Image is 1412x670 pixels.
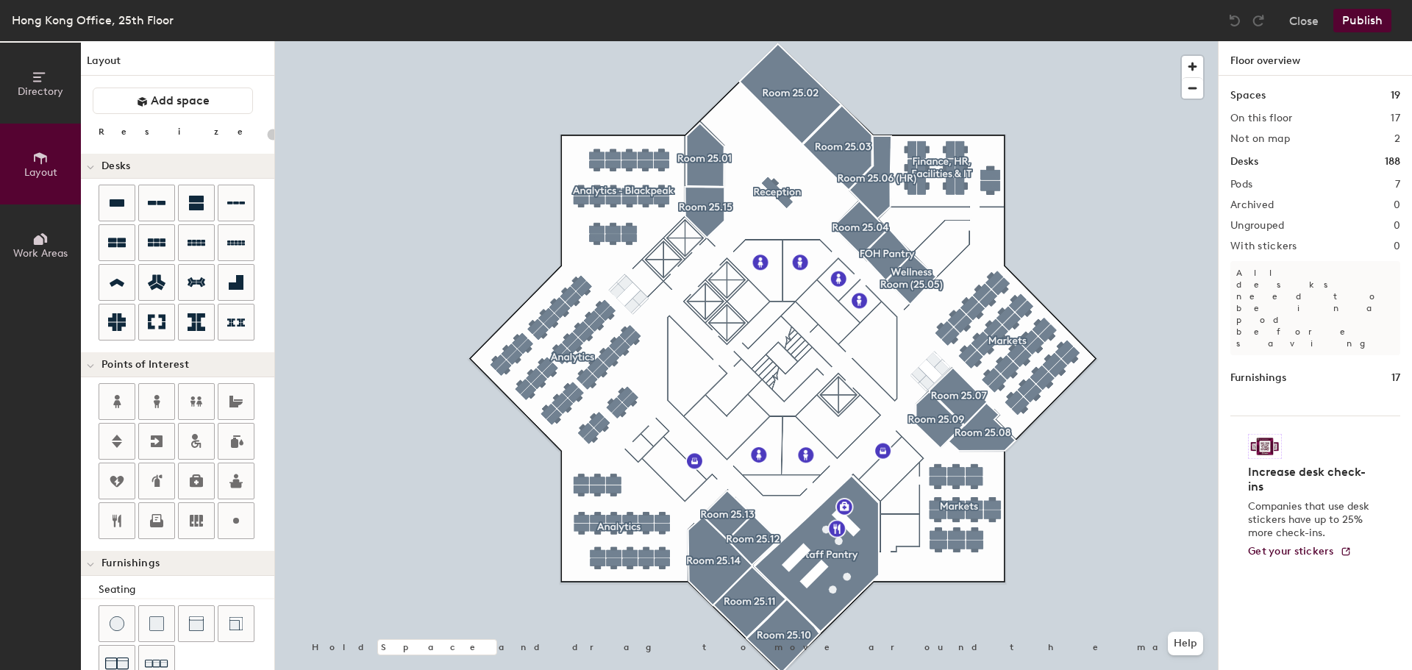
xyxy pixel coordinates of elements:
button: Close [1289,9,1319,32]
p: Companies that use desk stickers have up to 25% more check-ins. [1248,500,1374,540]
img: Sticker logo [1248,434,1282,459]
p: All desks need to be in a pod before saving [1230,261,1400,355]
button: Couch (corner) [218,605,254,642]
h4: Increase desk check-ins [1248,465,1374,494]
h2: 0 [1394,240,1400,252]
h2: 2 [1394,133,1400,145]
h2: Ungrouped [1230,220,1285,232]
h2: Pods [1230,179,1252,190]
span: Furnishings [101,557,160,569]
h2: 7 [1395,179,1400,190]
img: Couch (corner) [229,616,243,631]
div: Hong Kong Office, 25th Floor [12,11,174,29]
h1: Desks [1230,154,1258,170]
h1: Floor overview [1219,41,1412,76]
h2: On this floor [1230,113,1293,124]
a: Get your stickers [1248,546,1352,558]
button: Help [1168,632,1203,655]
h2: Archived [1230,199,1274,211]
h1: 19 [1391,88,1400,104]
h2: 0 [1394,199,1400,211]
button: Stool [99,605,135,642]
div: Seating [99,582,274,598]
div: Resize [99,126,261,138]
h2: Not on map [1230,133,1290,145]
h1: 188 [1385,154,1400,170]
button: Couch (middle) [178,605,215,642]
h2: 17 [1391,113,1400,124]
button: Publish [1333,9,1391,32]
img: Cushion [149,616,164,631]
h2: With stickers [1230,240,1297,252]
img: Couch (middle) [189,616,204,631]
span: Layout [24,166,57,179]
h2: 0 [1394,220,1400,232]
span: Desks [101,160,130,172]
button: Cushion [138,605,175,642]
span: Points of Interest [101,359,189,371]
h1: 17 [1391,370,1400,386]
img: Stool [110,616,124,631]
h1: Spaces [1230,88,1266,104]
span: Directory [18,85,63,98]
button: Add space [93,88,253,114]
h1: Furnishings [1230,370,1286,386]
span: Add space [151,93,210,108]
img: Undo [1227,13,1242,28]
img: Redo [1251,13,1266,28]
h1: Layout [81,53,274,76]
span: Work Areas [13,247,68,260]
span: Get your stickers [1248,545,1334,557]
